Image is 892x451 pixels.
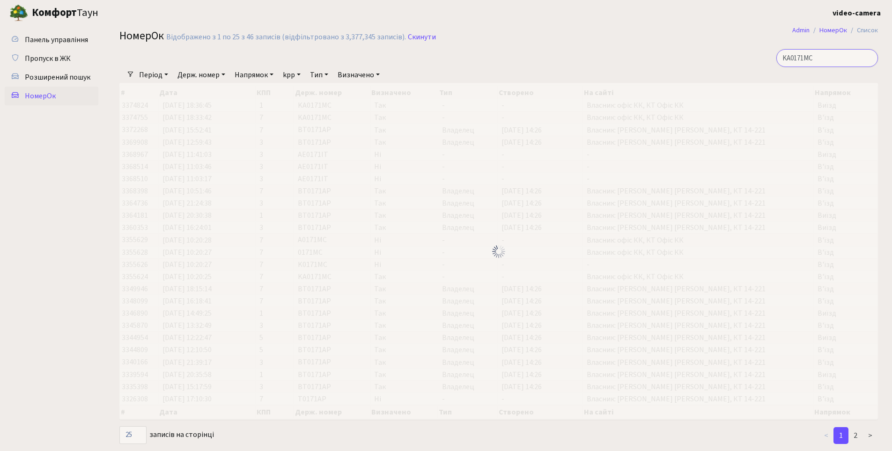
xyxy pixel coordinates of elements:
a: Admin [792,25,810,35]
span: Пропуск в ЖК [25,53,71,64]
a: НомерОк [819,25,847,35]
a: Розширений пошук [5,68,98,87]
a: Напрямок [231,67,277,83]
a: video-camera [833,7,881,19]
a: > [863,427,878,444]
button: Переключити навігацію [117,5,140,21]
a: Пропуск в ЖК [5,49,98,68]
span: Розширений пошук [25,72,90,82]
b: Комфорт [32,5,77,20]
b: video-camera [833,8,881,18]
a: 2 [848,427,863,444]
span: Панель управління [25,35,88,45]
select: записів на сторінці [119,426,147,444]
a: Скинути [408,33,436,42]
a: НомерОк [5,87,98,105]
a: Визначено [334,67,383,83]
a: Панель управління [5,30,98,49]
div: Відображено з 1 по 25 з 46 записів (відфільтровано з 3,377,345 записів). [166,33,406,42]
span: НомерОк [119,28,164,44]
a: kpp [279,67,304,83]
img: logo.png [9,4,28,22]
a: Тип [306,67,332,83]
input: Пошук... [776,49,878,67]
a: 1 [833,427,848,444]
span: Таун [32,5,98,21]
nav: breadcrumb [778,21,892,40]
span: НомерОк [25,91,56,101]
a: Період [135,67,172,83]
img: Обробка... [491,244,506,259]
a: Держ. номер [174,67,229,83]
label: записів на сторінці [119,426,214,444]
li: Список [847,25,878,36]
